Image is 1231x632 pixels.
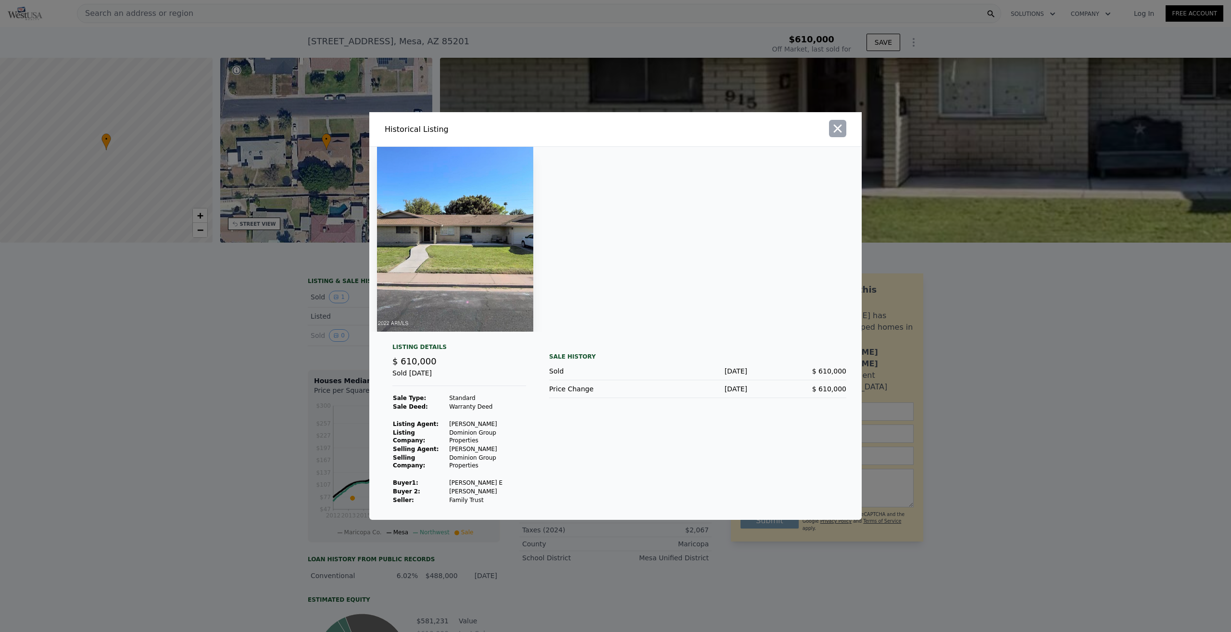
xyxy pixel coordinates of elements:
[449,420,526,428] td: [PERSON_NAME]
[449,445,526,453] td: [PERSON_NAME]
[812,385,846,393] span: $ 610,000
[449,487,526,496] td: [PERSON_NAME]
[385,124,612,135] div: Historical Listing
[549,366,648,376] div: Sold
[393,488,420,495] strong: Buyer 2:
[392,343,526,355] div: Listing Details
[392,356,437,366] span: $ 610,000
[549,384,648,394] div: Price Change
[393,421,439,427] strong: Listing Agent:
[393,446,439,452] strong: Selling Agent:
[393,479,418,486] strong: Buyer 1 :
[648,384,747,394] div: [DATE]
[393,429,425,444] strong: Listing Company:
[393,403,428,410] strong: Sale Deed:
[393,454,425,469] strong: Selling Company:
[449,478,526,487] td: [PERSON_NAME] E
[449,394,526,402] td: Standard
[392,368,526,386] div: Sold [DATE]
[393,497,414,503] strong: Seller :
[449,496,526,504] td: Family Trust
[449,428,526,445] td: Dominion Group Properties
[449,453,526,470] td: Dominion Group Properties
[648,366,747,376] div: [DATE]
[377,147,533,332] img: Property Img
[812,367,846,375] span: $ 610,000
[393,395,426,401] strong: Sale Type:
[449,402,526,411] td: Warranty Deed
[549,351,846,362] div: Sale History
